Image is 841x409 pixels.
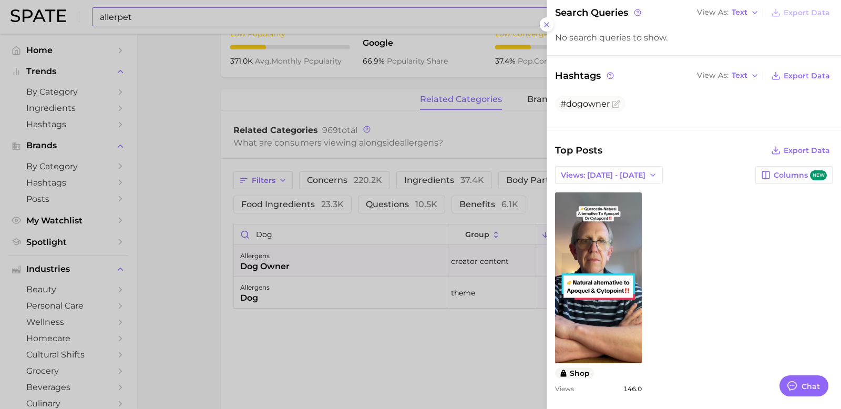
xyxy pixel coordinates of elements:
button: shop [555,367,594,379]
span: Top Posts [555,143,602,158]
span: Export Data [784,146,830,155]
button: Export Data [768,68,833,83]
span: Text [732,9,747,15]
span: View As [697,73,729,78]
span: Export Data [784,71,830,80]
button: Flag as miscategorized or irrelevant [612,100,620,108]
button: Export Data [768,5,833,20]
span: #dogowner [560,99,610,109]
button: Export Data [768,143,833,158]
span: new [810,170,827,180]
span: Views [555,385,574,393]
button: View AsText [694,69,762,83]
div: No search queries to show. [555,33,833,43]
span: Text [732,73,747,78]
span: Search Queries [555,5,643,20]
span: Views: [DATE] - [DATE] [561,171,645,180]
span: Hashtags [555,68,616,83]
span: Export Data [784,8,830,17]
span: 146.0 [623,385,642,393]
button: View AsText [694,6,762,19]
span: View As [697,9,729,15]
button: Views: [DATE] - [DATE] [555,166,663,184]
button: Columnsnew [755,166,833,184]
span: Columns [774,170,827,180]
